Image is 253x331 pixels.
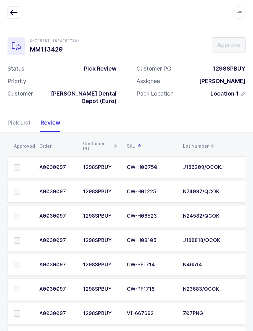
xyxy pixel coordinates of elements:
[127,262,176,268] div: CW-PF1714
[79,65,117,72] div: Pick Review
[127,311,176,316] div: VI-667692
[183,311,238,316] div: Z07PNG
[136,65,171,72] div: Customer PO
[136,77,160,85] div: Assignee
[83,286,119,292] div: 1298SPBUY
[83,238,119,243] div: 1298SPBUY
[211,90,239,97] span: Location 1
[212,37,246,52] button: Approve
[83,262,119,268] div: 1298SPBUY
[183,262,238,268] div: N46514
[83,213,119,219] div: 1298SPBUY
[127,213,176,219] div: CW-H06523
[183,189,238,195] div: N74097/QCOK
[136,90,174,97] div: Pack Location
[39,213,76,219] div: A0030097
[39,165,76,170] div: A0030097
[83,189,119,195] div: 1298SPBUY
[194,77,246,85] div: [PERSON_NAME]
[39,262,76,268] div: A0030097
[39,311,76,316] div: A0030097
[213,65,246,72] span: 1298SPBUY
[7,77,26,85] div: Priority
[83,141,119,151] div: Customer PO
[83,311,119,316] div: 1298SPBUY
[7,90,33,105] div: Customer
[127,189,176,195] div: CW-H01225
[127,238,176,243] div: CW-H09105
[183,165,238,170] div: J186209/QCOK.
[30,38,80,43] div: Shipment Information
[217,41,240,49] span: Approve
[211,90,246,97] button: Location 1
[183,141,238,151] div: Lot Number
[39,144,76,149] div: Order
[33,90,117,105] div: [PERSON_NAME] Dental Depot (Euro)
[127,165,176,170] div: CW-H00750
[7,65,24,72] div: Status
[30,44,80,54] h1: MM113429
[7,114,36,132] div: Pick List
[39,286,76,292] div: A0030097
[183,238,238,243] div: J188818/QCOK
[127,286,176,292] div: CW-PF1716
[127,141,176,151] div: SKU
[39,189,76,195] div: A0030097
[183,286,238,292] div: N23683/QCOK
[14,144,32,149] div: Approved
[83,165,119,170] div: 1298SPBUY
[39,238,76,243] div: A0030097
[183,213,238,219] div: N24582/QCOK
[36,114,60,132] div: Review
